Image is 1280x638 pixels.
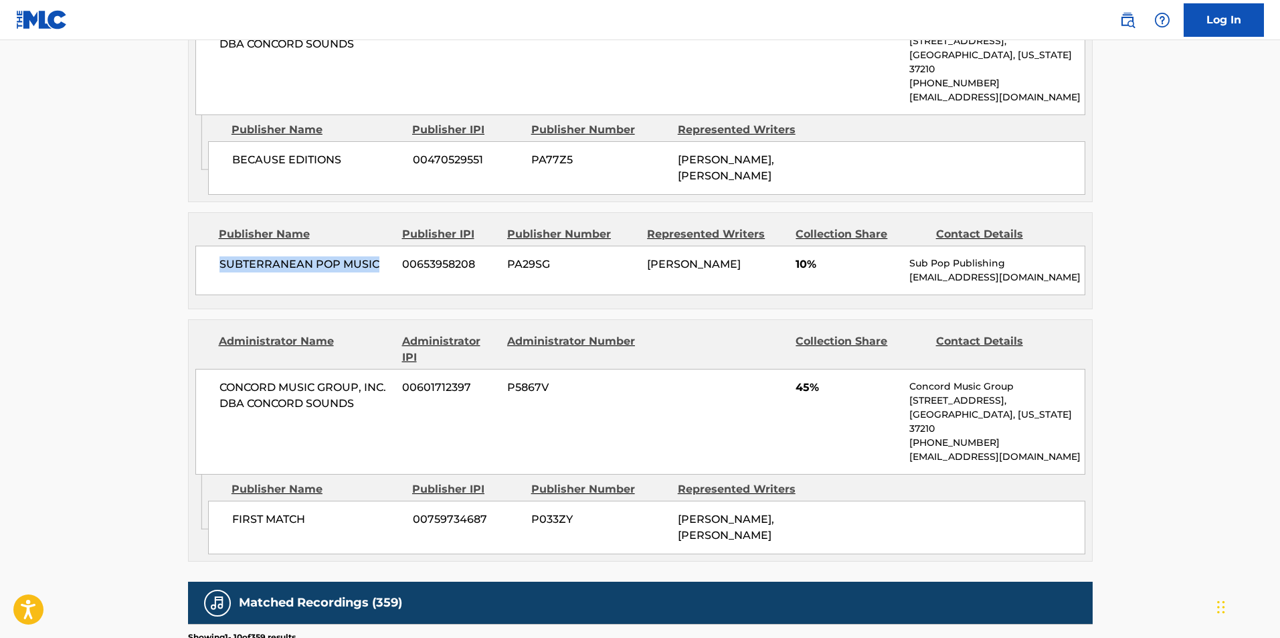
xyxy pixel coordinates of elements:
div: Publisher Name [219,226,392,242]
span: SUBTERRANEAN POP MUSIC [219,256,393,272]
div: Collection Share [796,226,925,242]
p: [GEOGRAPHIC_DATA], [US_STATE] 37210 [909,408,1084,436]
span: PA77Z5 [531,152,668,168]
div: Publisher Number [531,481,668,497]
p: [EMAIL_ADDRESS][DOMAIN_NAME] [909,270,1084,285]
span: [PERSON_NAME] [647,258,741,270]
p: Sub Pop Publishing [909,256,1084,270]
img: Matched Recordings [209,595,225,611]
p: [STREET_ADDRESS], [909,394,1084,408]
span: PA29SG [507,256,637,272]
div: Represented Writers [647,226,786,242]
div: Publisher Name [232,122,402,138]
p: [PHONE_NUMBER] [909,436,1084,450]
p: [PHONE_NUMBER] [909,76,1084,90]
img: help [1154,12,1170,28]
span: P5867V [507,380,637,396]
div: Publisher IPI [412,122,521,138]
div: Publisher Number [507,226,637,242]
div: Contact Details [936,333,1066,366]
div: Help [1149,7,1176,33]
div: Drag [1217,587,1225,627]
img: MLC Logo [16,10,68,29]
div: Represented Writers [678,481,814,497]
span: CONCORD MUSIC GROUP, INC. DBA CONCORD SOUNDS [219,380,393,412]
a: Public Search [1114,7,1141,33]
h5: Matched Recordings (359) [239,595,402,611]
div: Contact Details [936,226,1066,242]
p: [EMAIL_ADDRESS][DOMAIN_NAME] [909,450,1084,464]
span: BECAUSE EDITIONS [232,152,403,168]
p: [STREET_ADDRESS], [909,34,1084,48]
div: Publisher Name [232,481,402,497]
p: [EMAIL_ADDRESS][DOMAIN_NAME] [909,90,1084,104]
div: Publisher IPI [402,226,497,242]
div: Administrator Number [507,333,637,366]
span: [PERSON_NAME], [PERSON_NAME] [678,153,774,182]
span: 00759734687 [413,511,521,528]
span: 00601712397 [402,380,497,396]
div: Publisher IPI [412,481,521,497]
iframe: Chat Widget [1213,574,1280,638]
span: FIRST MATCH [232,511,403,528]
span: 00653958208 [402,256,497,272]
span: 00470529551 [413,152,521,168]
div: Publisher Number [531,122,668,138]
p: Concord Music Group [909,380,1084,394]
p: [GEOGRAPHIC_DATA], [US_STATE] 37210 [909,48,1084,76]
div: Administrator IPI [402,333,497,366]
span: 10% [796,256,899,272]
span: [PERSON_NAME], [PERSON_NAME] [678,513,774,542]
div: Collection Share [796,333,925,366]
div: Administrator Name [219,333,392,366]
span: P033ZY [531,511,668,528]
a: Log In [1184,3,1264,37]
div: Represented Writers [678,122,814,138]
img: search [1119,12,1135,28]
span: 45% [796,380,899,396]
